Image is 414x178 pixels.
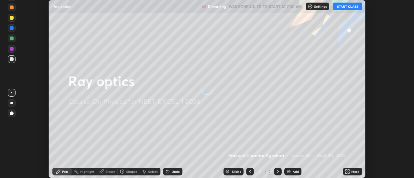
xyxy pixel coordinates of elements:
div: Pen [62,170,68,173]
p: Recording [208,4,226,9]
p: Settings [314,5,327,8]
button: START CLASS [333,3,362,10]
div: Eraser [105,170,115,173]
div: Highlight [80,170,94,173]
div: Shapes [126,170,137,173]
div: Add [293,170,299,173]
img: class-settings-icons [308,4,313,9]
p: Ray optics [52,4,71,9]
div: Slides [232,170,241,173]
h5: WAS SCHEDULED TO START AT 7:30 AM [229,4,302,9]
img: recording.375f2c34.svg [202,4,207,9]
div: 2 [267,169,271,174]
div: Undo [172,170,180,173]
img: add-slide-button [286,169,291,174]
div: 2 [256,170,263,173]
div: / [264,170,266,173]
div: More [351,170,359,173]
div: Select [148,170,158,173]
